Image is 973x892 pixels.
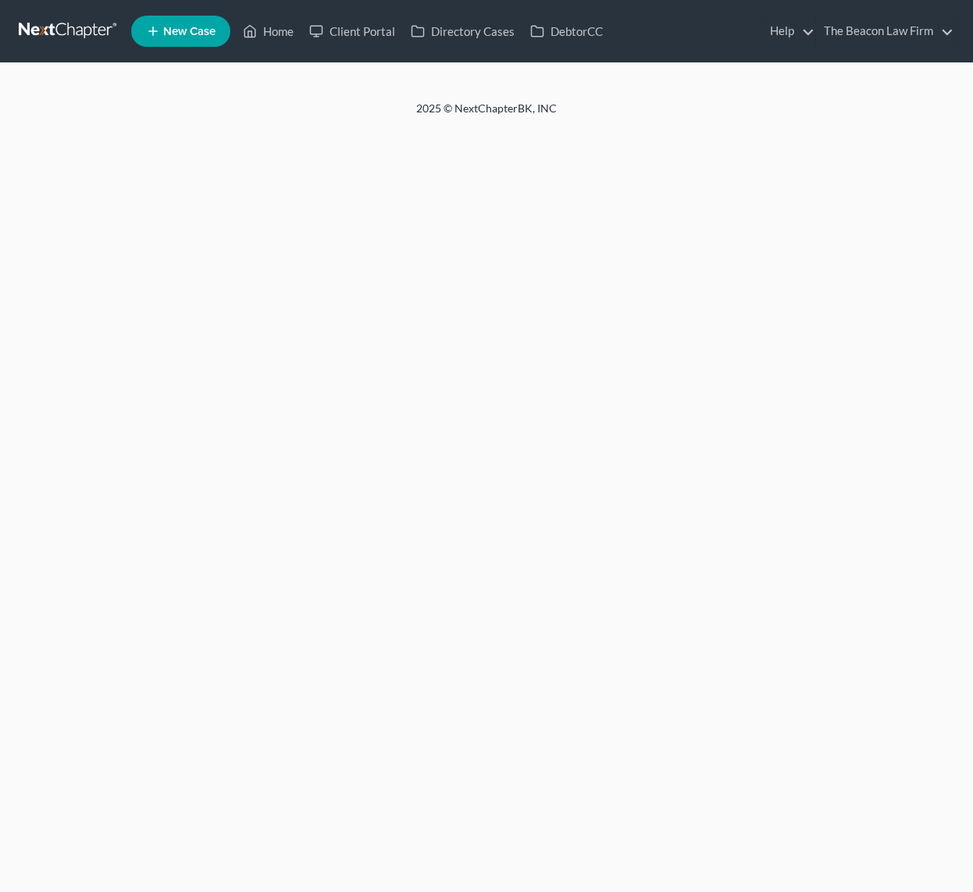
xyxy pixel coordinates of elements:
a: Help [762,17,814,45]
new-legal-case-button: New Case [131,16,230,47]
a: Directory Cases [403,17,522,45]
a: The Beacon Law Firm [816,17,953,45]
div: 2025 © NextChapterBK, INC [41,101,932,129]
a: Client Portal [301,17,403,45]
a: Home [235,17,301,45]
a: DebtorCC [522,17,611,45]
